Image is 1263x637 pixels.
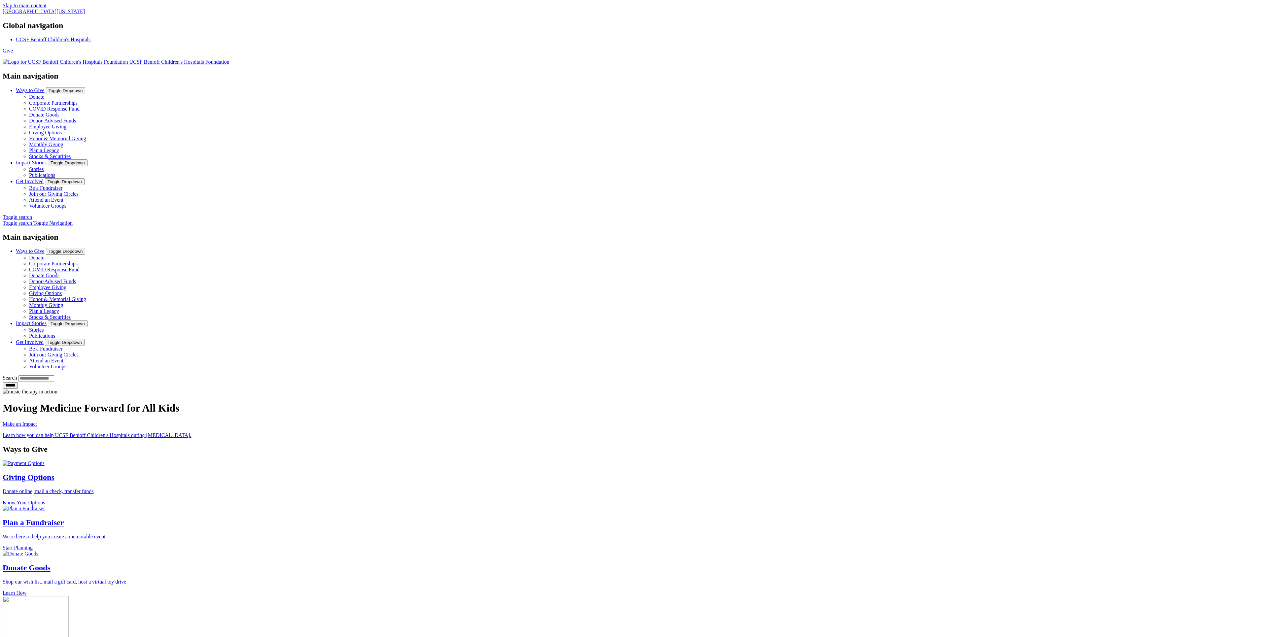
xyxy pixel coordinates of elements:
[29,290,62,296] a: Giving Options
[29,94,44,100] a: Donate
[29,106,80,112] a: COVID Response Fund
[46,87,86,94] button: Toggle Dropdown
[29,118,76,123] a: Donor-Advised Funds
[3,551,38,557] img: Donate Goods
[33,220,73,226] span: Toggle Navigation
[16,339,44,345] a: Get Involved
[3,563,1260,572] h2: Donate Goods
[3,48,14,53] a: Give
[3,402,1260,414] h1: Moving Medicine Forward for All Kids
[29,142,63,147] a: Monthly Giving
[29,279,76,284] a: Donor-Advised Funds
[29,197,63,203] a: Attend an Event
[16,160,47,165] a: Impact Stories
[46,248,86,255] button: Toggle Dropdown
[29,358,63,363] a: Attend an Event
[3,432,191,438] a: Learn how you can help UCSF Benioff Children's Hospitals during [MEDICAL_DATA].
[29,166,44,172] a: Stories
[29,364,66,369] a: Volunteer Groups
[29,136,86,141] a: Honor & Memorial Giving
[29,352,79,357] a: Join our Giving Circles
[3,579,1260,585] p: Shop our wish list, mail a gift card, host a virtual toy drive
[16,320,47,326] a: Impact Stories
[16,37,90,42] a: UCSF Benioff Children's Hospitals
[29,308,59,314] a: Plan a Legacy
[29,302,63,308] a: Monthly Giving
[29,130,62,135] a: Giving Options
[29,185,62,191] a: Be a Fundraiser
[3,3,47,8] a: Skip to main content
[48,159,88,166] button: Toggle Dropdown
[29,255,44,260] a: Donate
[3,460,1260,506] a: Payment Options Giving Options Donate online, mail a check, transfer funds Know Your Options
[29,191,79,197] a: Join our Giving Circles
[29,153,71,159] a: Stocks & Securities
[3,534,1260,540] p: We're here to help you create a memorable event
[3,500,45,505] span: Know Your Options
[29,296,86,302] a: Honor & Memorial Giving
[3,233,1260,242] h2: Main navigation
[29,327,44,333] a: Stories
[29,333,55,339] a: Publications
[16,179,44,184] a: Get Involved
[29,273,59,278] a: Donate Goods
[29,314,71,320] a: Stocks & Securities
[3,214,32,220] span: Toggle search
[29,267,80,272] a: COVID Response Fund
[3,518,1260,527] h2: Plan a Fundraiser
[3,590,26,596] span: Learn How
[129,59,229,65] span: UCSF Benioff Children's Hospitals Foundation
[3,72,1260,81] h2: Main navigation
[29,172,55,178] a: Publications
[29,261,78,266] a: Corporate Partnerships
[3,389,57,395] img: music therapy in action
[3,545,33,551] span: Start Planning
[3,9,85,14] a: [GEOGRAPHIC_DATA][US_STATE]
[29,285,66,290] a: Employee Giving
[3,460,45,466] img: Payment Options
[45,339,85,346] button: Toggle Dropdown
[29,124,66,129] a: Employee Giving
[45,178,85,185] button: Toggle Dropdown
[3,506,45,512] img: Plan a Fundraiser
[48,320,88,327] button: Toggle Dropdown
[3,59,128,65] img: Logo for UCSF Benioff Children's Hospitals Foundation
[3,21,1260,30] h2: Global navigation
[29,100,78,106] a: Corporate Partnerships
[3,473,1260,482] h2: Giving Options
[16,248,45,254] a: Ways to Give
[29,203,66,209] a: Volunteer Groups
[3,421,37,427] a: Make an Impact
[3,375,17,381] label: Search
[3,506,1260,551] a: Plan a Fundraiser Plan a Fundraiser We're here to help you create a memorable event Start Planning
[16,87,45,93] a: Ways to Give
[3,220,32,226] span: Toggle search
[3,59,229,65] a: UCSF Benioff Children's Hospitals Foundation
[29,346,62,352] a: Be a Fundraiser
[29,148,59,153] a: Plan a Legacy
[3,488,1260,494] p: Donate online, mail a check, transfer funds
[29,112,59,117] a: Donate Goods
[3,445,1260,454] h2: Ways to Give
[3,551,1260,596] a: Donate Goods Donate Goods Shop our wish list, mail a gift card, host a virtual toy drive Learn How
